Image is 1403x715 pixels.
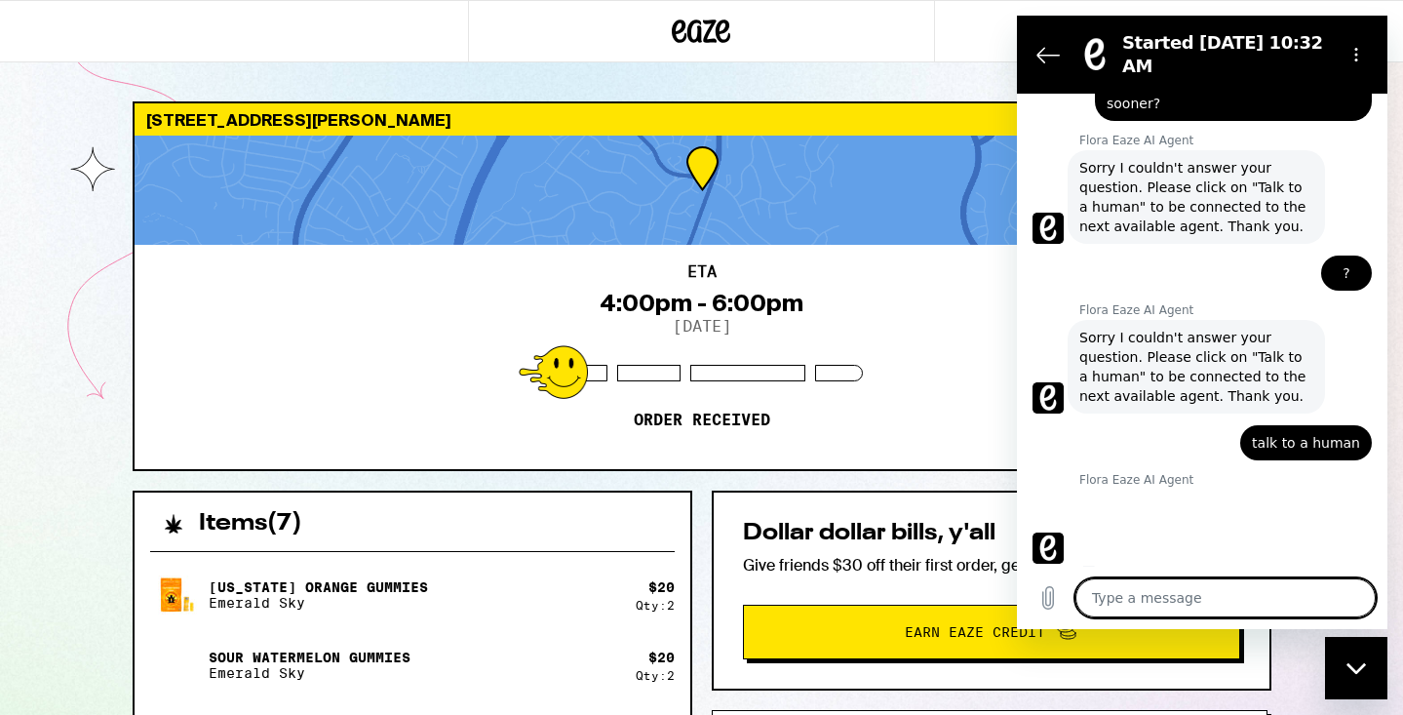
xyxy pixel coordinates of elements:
p: Emerald Sky [209,595,428,611]
span: Earn Eaze Credit [905,625,1045,639]
p: Give friends $30 off their first order, get $40 credit for yourself! [743,555,1240,576]
h2: ETA [687,264,717,280]
p: Sour Watermelon Gummies [209,650,410,665]
h2: Dollar dollar bills, y'all [743,522,1240,545]
div: [STREET_ADDRESS][PERSON_NAME] [135,103,1269,136]
div: Qty: 2 [636,669,675,682]
div: 4:00pm - 6:00pm [600,290,803,317]
h2: Items ( 7 ) [199,512,302,536]
p: Emerald Sky [209,665,410,681]
img: California Orange Gummies [150,568,205,622]
iframe: Messaging window [1017,16,1387,629]
p: [DATE] [673,317,731,336]
button: Earn Eaze Credit [743,605,1240,659]
iframe: Button to launch messaging window, conversation in progress [1325,637,1387,699]
div: Qty: 2 [636,599,675,612]
img: Sour Watermelon Gummies [150,638,205,693]
p: [US_STATE] Orange Gummies [209,579,428,595]
p: Order received [634,411,770,430]
div: $ 20 [648,650,675,665]
div: $ 20 [648,579,675,595]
